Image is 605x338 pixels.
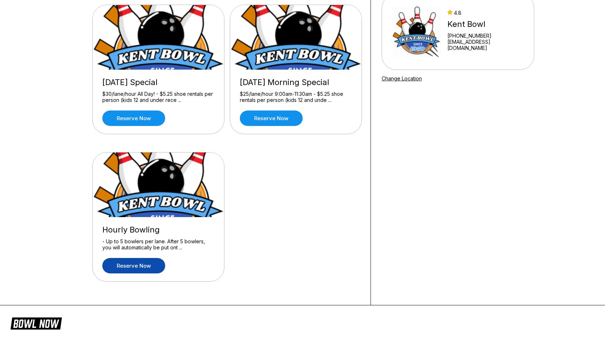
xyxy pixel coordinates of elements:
[391,5,441,59] img: Kent Bowl
[447,39,524,51] a: [EMAIL_ADDRESS][DOMAIN_NAME]
[240,78,352,87] div: [DATE] Morning Special
[102,225,214,235] div: Hourly Bowling
[382,75,422,81] a: Change Location
[102,91,214,103] div: $30/lane/hour All Day! - $5.25 shoe rentals per person (kids 12 and under rece ...
[93,5,225,70] img: Wednesday Special
[447,10,524,16] div: 4.8
[93,152,225,217] img: Hourly Bowling
[102,238,214,251] div: - Up to 5 bowlers per lane. After 5 bowlers, you will automatically be put ont ...
[240,111,303,126] a: Reserve now
[102,78,214,87] div: [DATE] Special
[102,111,165,126] a: Reserve now
[447,19,524,29] div: Kent Bowl
[230,5,362,70] img: Sunday Morning Special
[102,258,165,273] a: Reserve now
[240,91,352,103] div: $25/lane/hour 9:00am-11:30am - $5.25 shoe rentals per person (kids 12 and unde ...
[447,33,524,39] div: [PHONE_NUMBER]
